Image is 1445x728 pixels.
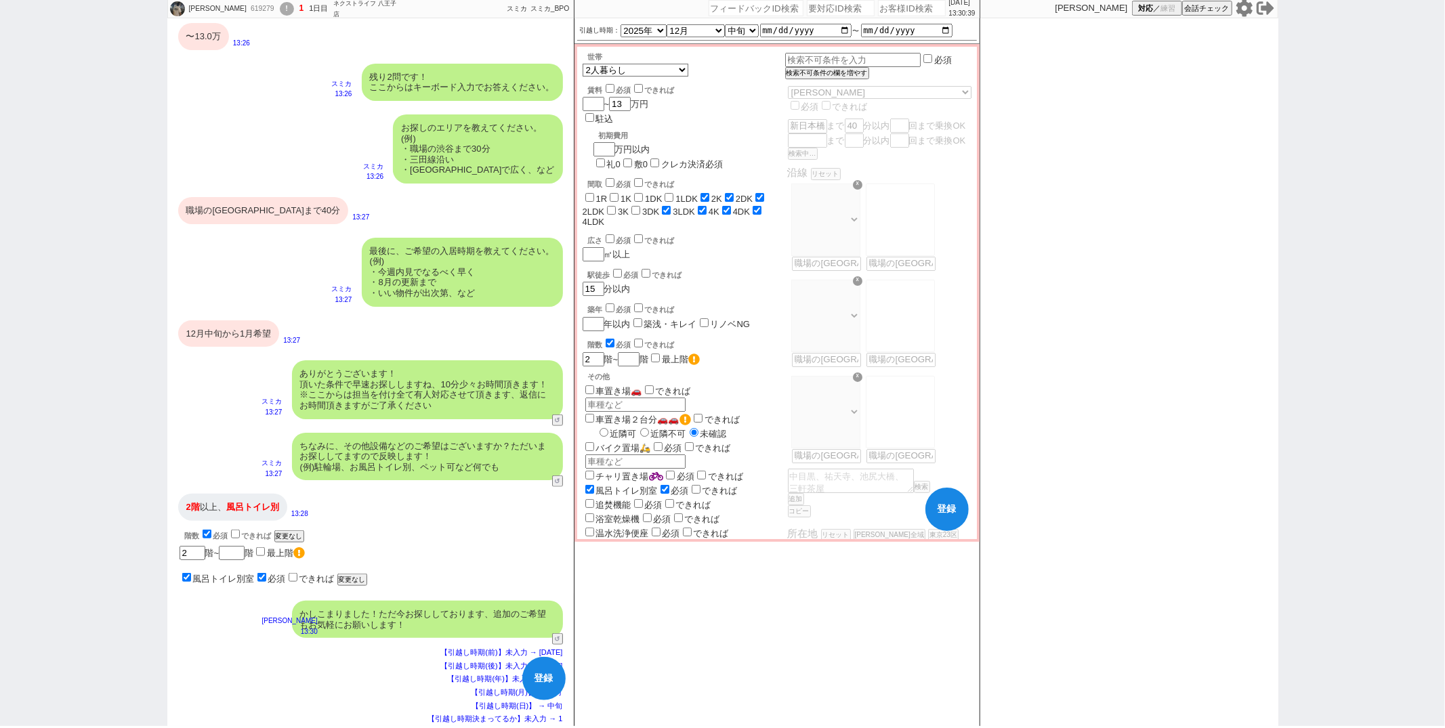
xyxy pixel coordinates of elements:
[530,5,570,12] span: スミカ_BPO
[631,305,675,314] label: できれば
[362,238,563,307] div: 最後に、ご希望の入居時期を教えてください。 (例) ・今週内見でなるべく早く ・8月の更新まで ・いい物件が出次第、など
[585,528,594,536] input: 温水洗浄便座
[711,319,751,329] label: リノベNG
[337,574,367,586] button: 変更なし
[711,194,722,204] label: 2K
[182,573,191,582] input: 風呂トイレ別室
[262,458,282,469] p: スミカ
[645,500,663,510] span: 必須
[585,485,594,494] input: 風呂トイレ別室
[663,528,680,538] span: 必須
[283,335,300,346] p: 13:27
[309,3,328,14] div: 1日目
[247,3,277,14] div: 619279
[262,469,282,479] p: 13:27
[170,1,185,16] img: 0hTite8rinC0ZZHBWHvEl1OSlMCCx6bVJUJn5EIWRIBiE0JUsZIC9AdGROUCFlJRtCIngRdD4fVXZVD3wgR0r3cl4sVXFgKEo...
[637,429,686,439] label: 近隣不可
[671,514,720,524] label: できれば
[552,475,563,487] button: ↺
[645,194,662,204] label: 1DK
[934,55,952,65] label: 必須
[662,354,700,364] label: 最上階
[618,207,629,217] label: 3K
[292,360,563,419] div: ありがとうございます！ 頂いた条件で早速お探ししますね、10分少々お時間頂きます！ ※ここからは担当を付け全て有人対応させて頂きます、返信にお時間頂きますがご了承ください
[588,52,785,62] div: 世帯
[634,339,643,347] input: できれば
[440,648,562,656] span: 【引越し時期(前)】未入力 → [DATE]
[691,414,740,425] label: できれば
[616,341,631,349] span: 必須
[634,178,643,187] input: できれば
[583,471,664,481] label: チャリ置き場
[291,509,308,519] p: 13:28
[393,114,562,184] div: お探しのエリアを教えてください。 (例) ・職場の渋谷まで30分 ・三田線沿い ・[GEOGRAPHIC_DATA]で広く、など
[583,207,605,217] label: 2LDK
[949,8,976,19] p: 13:30:39
[736,194,753,204] label: 2DK
[186,502,200,512] span: 2階
[683,528,692,536] input: できれば
[680,528,729,538] label: できれば
[621,194,631,204] label: 1K
[639,271,682,279] label: できれば
[268,574,286,584] span: 必須
[853,27,860,35] label: 〜
[1055,3,1128,14] p: [PERSON_NAME]
[644,319,697,329] label: 築浅・キレイ
[588,267,785,280] div: 駅徒歩
[583,514,640,524] label: 浴室乾燥機
[583,528,649,538] label: 温水洗浄便座
[299,3,304,14] div: 1
[280,2,294,16] div: !
[585,414,594,423] input: 車置き場２台分🚗🚗
[616,180,631,188] span: 必須
[588,337,785,350] div: 階数
[583,500,631,510] label: 追焚機能
[583,217,605,227] label: 4LDK
[645,385,654,394] input: できれば
[180,574,255,584] label: 風呂トイレ別室
[583,301,785,331] div: 年以内
[593,125,723,171] div: 万円以内
[709,207,719,217] label: 4K
[642,269,650,278] input: できれば
[552,414,563,426] button: ↺
[583,232,785,261] div: ㎡以上
[332,295,352,305] p: 13:27
[427,714,562,723] span: 【引越し時期決まってるか】未入力 → 1
[661,159,723,169] label: クレカ決済必須
[286,574,335,584] label: できれば
[665,443,682,453] span: 必須
[600,428,608,437] input: 近隣可
[552,633,563,645] button: ↺
[692,485,700,494] input: できれば
[332,284,352,295] p: スミカ
[616,236,631,244] span: 必須
[640,428,649,437] input: 近隣不可
[674,513,683,522] input: できれば
[634,234,643,243] input: できれば
[231,530,240,538] input: できれば
[785,67,869,79] button: 検索不可条件の欄を増やす
[925,488,969,531] button: 登録
[262,407,282,418] p: 13:27
[685,442,694,451] input: できれば
[440,662,562,670] span: 【引越し時期(後)】未入力 → [DATE]
[292,601,563,638] div: かしこまりました！ただ今お探ししております、追加のご希望もお気軽にお願いします！
[352,212,369,223] p: 13:27
[292,433,563,481] div: ちなみに、その他設備などのご希望はございますか？ただいまお探ししてますので反映します！ (例)駐輪場、お風呂トイレ別、ペット可など何でも
[599,131,723,141] div: 初期費用
[634,303,643,312] input: できれば
[228,532,272,540] label: できれば
[267,548,305,558] label: 最上階
[1138,3,1153,14] span: 対応
[624,271,639,279] span: 必須
[588,82,675,95] div: 賃料
[585,513,594,522] input: 浴室乾燥機
[631,236,675,244] label: できれば
[332,89,352,100] p: 13:26
[262,616,318,626] p: [PERSON_NAME]
[733,207,750,217] label: 4DK
[588,176,785,190] div: 間取
[289,573,297,582] input: できれば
